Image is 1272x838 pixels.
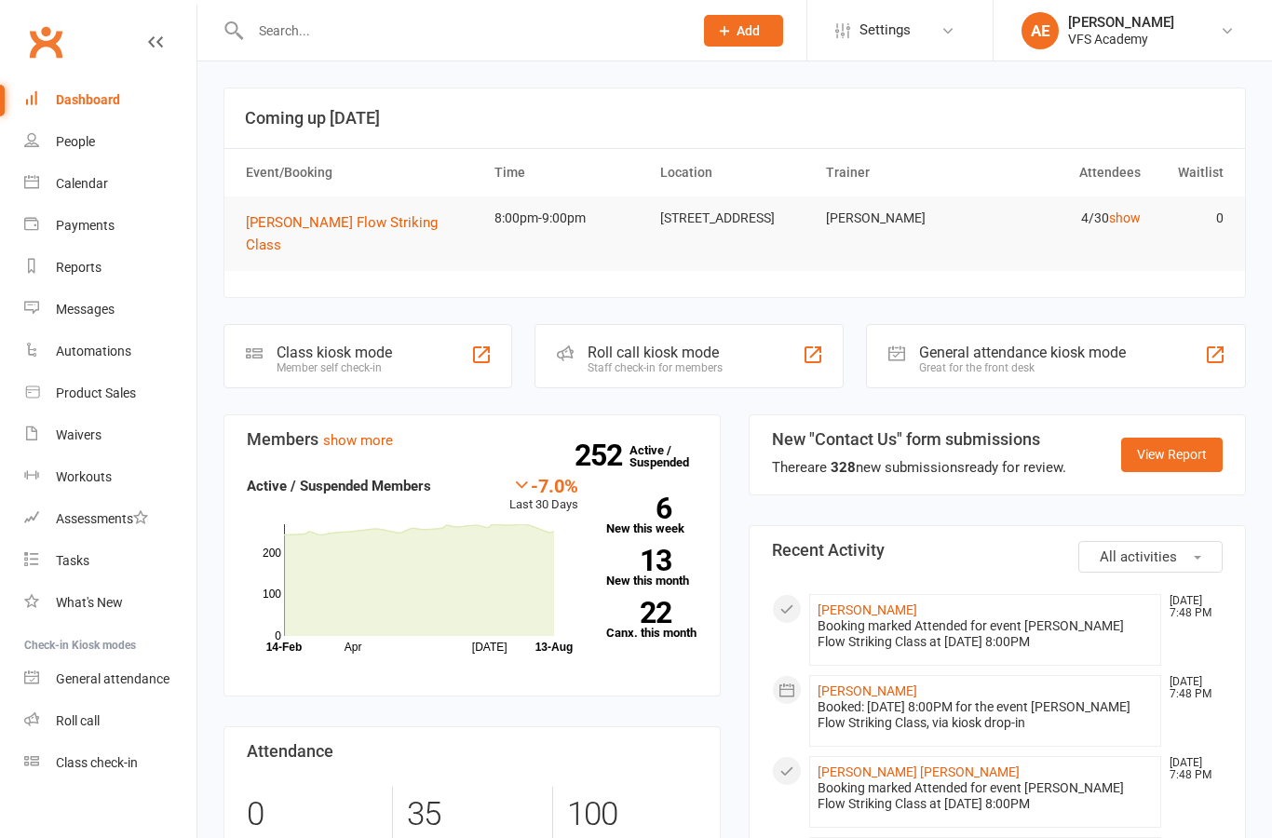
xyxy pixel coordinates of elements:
strong: 6 [606,494,671,522]
div: There are new submissions ready for review. [772,456,1066,479]
td: 4/30 [983,196,1149,240]
a: Roll call [24,700,196,742]
button: Add [704,15,783,47]
div: AE [1022,12,1059,49]
h3: Members [247,430,697,449]
a: General attendance kiosk mode [24,658,196,700]
a: 13New this month [606,549,698,587]
td: [STREET_ADDRESS] [652,196,818,240]
a: Assessments [24,498,196,540]
div: Roll call [56,713,100,728]
span: Settings [859,9,911,51]
span: Add [737,23,760,38]
h3: New "Contact Us" form submissions [772,430,1066,449]
div: -7.0% [509,475,578,495]
a: Dashboard [24,79,196,121]
div: Waivers [56,427,101,442]
a: Class kiosk mode [24,742,196,784]
h3: Attendance [247,742,697,761]
div: Assessments [56,511,148,526]
div: Class kiosk mode [277,344,392,361]
div: [PERSON_NAME] [1068,14,1174,31]
a: Tasks [24,540,196,582]
a: [PERSON_NAME] [818,602,917,617]
a: 252Active / Suspended [629,430,711,482]
div: Payments [56,218,115,233]
a: Product Sales [24,372,196,414]
a: Calendar [24,163,196,205]
a: show more [323,432,393,449]
input: Search... [245,18,680,44]
div: Booking marked Attended for event [PERSON_NAME] Flow Striking Class at [DATE] 8:00PM [818,780,1153,812]
div: Booked: [DATE] 8:00PM for the event [PERSON_NAME] Flow Striking Class, via kiosk drop-in [818,699,1153,731]
button: All activities [1078,541,1223,573]
a: Messages [24,289,196,331]
div: VFS Academy [1068,31,1174,47]
a: Workouts [24,456,196,498]
a: 6New this week [606,497,698,534]
td: 8:00pm-9:00pm [486,196,652,240]
div: Staff check-in for members [588,361,723,374]
div: Member self check-in [277,361,392,374]
span: [PERSON_NAME] Flow Striking Class [246,214,438,253]
div: Class check-in [56,755,138,770]
a: show [1109,210,1141,225]
a: [PERSON_NAME] [818,683,917,698]
a: Reports [24,247,196,289]
div: Workouts [56,469,112,484]
strong: 13 [606,547,671,574]
a: Payments [24,205,196,247]
a: Automations [24,331,196,372]
a: People [24,121,196,163]
h3: Coming up [DATE] [245,109,1225,128]
th: Attendees [983,149,1149,196]
strong: 22 [606,599,671,627]
th: Trainer [818,149,983,196]
th: Waitlist [1149,149,1232,196]
div: What's New [56,595,123,610]
div: Automations [56,344,131,358]
a: What's New [24,582,196,624]
div: Dashboard [56,92,120,107]
h3: Recent Activity [772,541,1223,560]
a: Waivers [24,414,196,456]
th: Event/Booking [237,149,486,196]
div: Tasks [56,553,89,568]
div: Product Sales [56,385,136,400]
strong: 328 [831,459,856,476]
div: Last 30 Days [509,475,578,515]
span: All activities [1100,548,1177,565]
time: [DATE] 7:48 PM [1160,676,1222,700]
a: Clubworx [22,19,69,65]
td: [PERSON_NAME] [818,196,983,240]
div: Messages [56,302,115,317]
time: [DATE] 7:48 PM [1160,757,1222,781]
button: [PERSON_NAME] Flow Striking Class [246,211,478,256]
div: Great for the front desk [919,361,1126,374]
div: General attendance kiosk mode [919,344,1126,361]
div: General attendance [56,671,169,686]
a: View Report [1121,438,1223,471]
strong: Active / Suspended Members [247,478,431,494]
time: [DATE] 7:48 PM [1160,595,1222,619]
div: Roll call kiosk mode [588,344,723,361]
div: People [56,134,95,149]
td: 0 [1149,196,1232,240]
strong: 252 [575,441,629,469]
th: Location [652,149,818,196]
div: Booking marked Attended for event [PERSON_NAME] Flow Striking Class at [DATE] 8:00PM [818,618,1153,650]
a: [PERSON_NAME] [PERSON_NAME] [818,764,1020,779]
th: Time [486,149,652,196]
div: Reports [56,260,101,275]
div: Calendar [56,176,108,191]
a: 22Canx. this month [606,601,698,639]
